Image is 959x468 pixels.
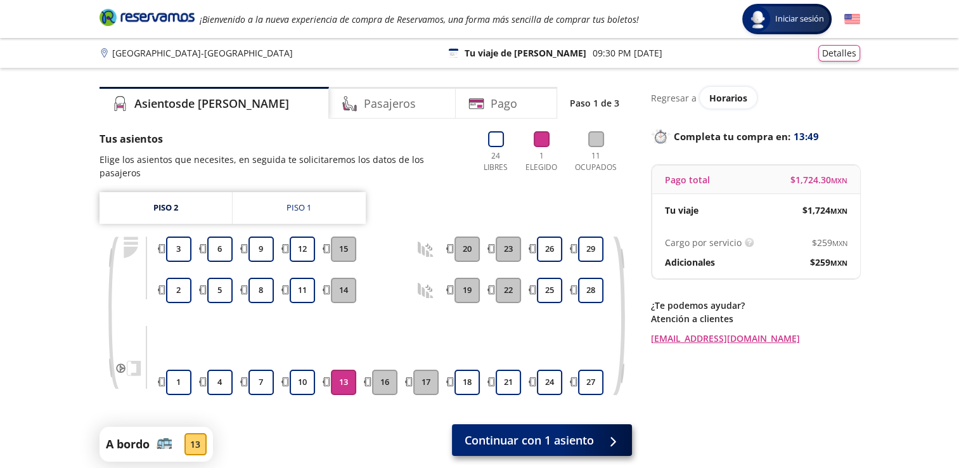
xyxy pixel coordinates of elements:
[290,370,315,395] button: 10
[207,237,233,262] button: 6
[570,96,619,110] p: Paso 1 de 3
[665,236,742,249] p: Cargo por servicio
[331,370,356,395] button: 13
[651,87,860,108] div: Regresar a ver horarios
[665,173,710,186] p: Pago total
[454,278,480,303] button: 19
[100,153,466,179] p: Elige los asientos que necesites, en seguida te solicitaremos los datos de los pasajeros
[570,150,622,173] p: 11 Ocupados
[100,8,195,30] a: Brand Logo
[496,370,521,395] button: 21
[651,299,860,312] p: ¿Te podemos ayudar?
[537,237,562,262] button: 26
[207,278,233,303] button: 5
[100,131,466,146] p: Tus asientos
[709,92,747,104] span: Horarios
[184,433,207,455] div: 13
[844,11,860,27] button: English
[770,13,829,25] span: Iniciar sesión
[794,129,819,144] span: 13:49
[106,436,150,453] p: A bordo
[522,150,560,173] p: 1 Elegido
[537,278,562,303] button: 25
[830,258,847,268] small: MXN
[537,370,562,395] button: 24
[812,236,847,249] span: $ 259
[166,370,191,395] button: 1
[665,204,698,217] p: Tu viaje
[290,237,315,262] button: 12
[100,8,195,27] i: Brand Logo
[593,46,662,60] p: 09:30 PM [DATE]
[134,95,289,112] h4: Asientos de [PERSON_NAME]
[248,370,274,395] button: 7
[790,173,847,186] span: $ 1,724.30
[651,332,860,345] a: [EMAIL_ADDRESS][DOMAIN_NAME]
[465,46,586,60] p: Tu viaje de [PERSON_NAME]
[830,206,847,216] small: MXN
[802,204,847,217] span: $ 1,724
[491,95,517,112] h4: Pago
[831,176,847,185] small: MXN
[496,278,521,303] button: 22
[166,237,191,262] button: 3
[465,432,594,449] span: Continuar con 1 asiento
[286,202,311,214] div: Piso 1
[454,237,480,262] button: 20
[818,45,860,62] button: Detalles
[832,238,847,248] small: MXN
[166,278,191,303] button: 2
[479,150,513,173] p: 24 Libres
[452,424,632,456] button: Continuar con 1 asiento
[810,256,847,269] span: $ 259
[233,192,366,224] a: Piso 1
[207,370,233,395] button: 4
[454,370,480,395] button: 18
[331,278,356,303] button: 14
[578,370,603,395] button: 27
[112,46,293,60] p: [GEOGRAPHIC_DATA] - [GEOGRAPHIC_DATA]
[496,237,521,262] button: 23
[290,278,315,303] button: 11
[578,237,603,262] button: 29
[651,312,860,325] p: Atención a clientes
[651,91,697,105] p: Regresar a
[372,370,397,395] button: 16
[248,278,274,303] button: 8
[413,370,439,395] button: 17
[200,13,639,25] em: ¡Bienvenido a la nueva experiencia de compra de Reservamos, una forma más sencilla de comprar tus...
[331,237,356,262] button: 15
[651,127,860,145] p: Completa tu compra en :
[665,256,715,269] p: Adicionales
[578,278,603,303] button: 28
[364,95,416,112] h4: Pasajeros
[100,192,232,224] a: Piso 2
[248,237,274,262] button: 9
